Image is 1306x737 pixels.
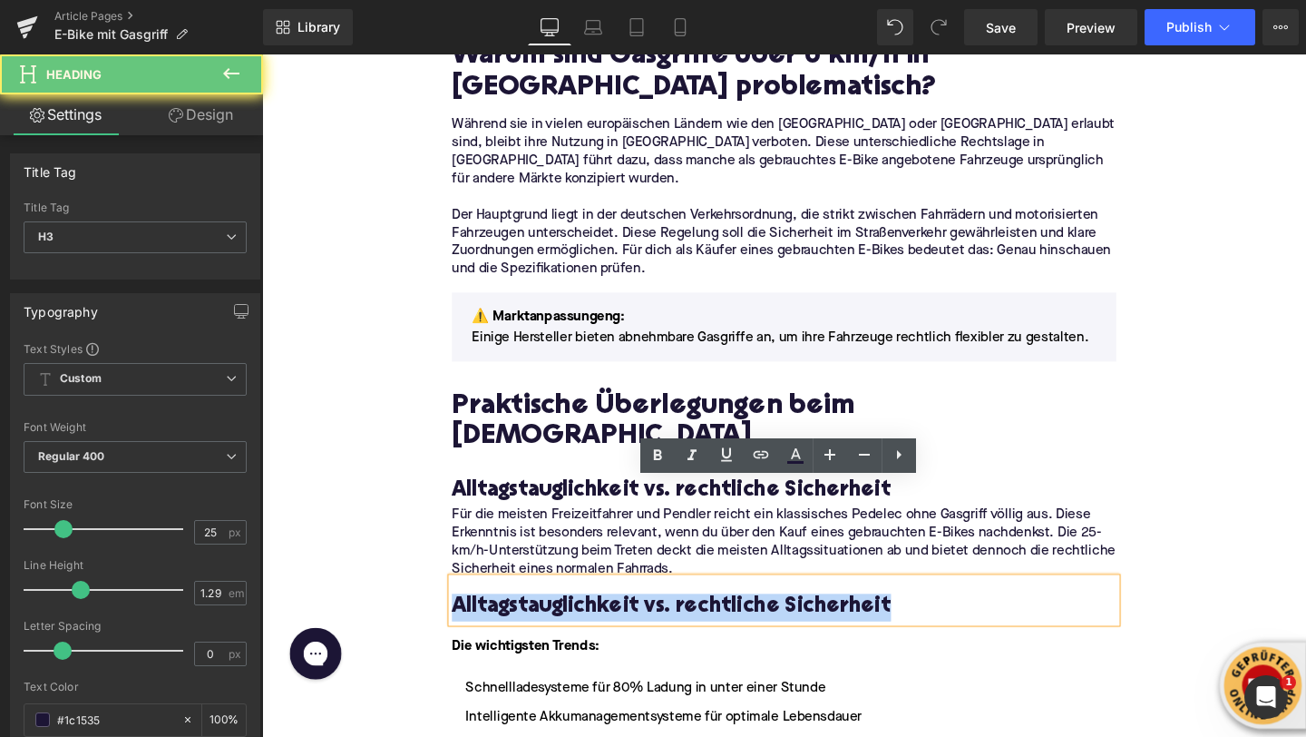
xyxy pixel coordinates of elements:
div: Font Size [24,498,247,511]
font: Die wichtigsten Trends: [200,615,355,630]
a: Tablet [615,9,658,45]
b: Custom [60,371,102,387]
span: Publish [1166,20,1212,34]
button: Undo [877,9,913,45]
input: Color [57,710,173,730]
span: Preview [1067,18,1116,37]
p: Während sie in vielen europäischen Ländern wie den [GEOGRAPHIC_DATA] oder [GEOGRAPHIC_DATA] erlau... [200,64,898,141]
li: Intelligente Akkumanagementsysteme für optimale Lebensdauer [200,686,898,708]
a: Mobile [658,9,702,45]
a: Desktop [528,9,571,45]
h3: Alltagstauglichkeit vs. rechtliche Sicherheit [200,445,898,474]
span: px [229,648,244,660]
b: Regular 400 [38,449,105,463]
div: Title Tag [24,154,77,180]
a: Preview [1045,9,1137,45]
span: 1 [1282,675,1296,690]
div: Font Weight [24,421,247,434]
div: Title Tag [24,201,247,214]
button: More [1262,9,1299,45]
button: Redo [921,9,957,45]
span: E-Bike mit Gasgriff [54,27,168,42]
span: Library [297,19,340,35]
p: Für die meisten Freizeitfahrer und Pendler reicht ein klassisches Pedelec ohne Gasgriff völlig au... [200,475,898,551]
span: Heading [46,67,102,82]
font: ⚠️ Marktanpassungeng [220,269,381,283]
li: Schnellladesysteme für 80% Ladung in unter einer Stunde [200,655,898,677]
div: Text Styles [24,341,247,356]
b: H3 [38,230,54,243]
p: Der Hauptgrund liegt in der deutschen Verkehrsordnung, die strikt zwischen Fahrrädern und motoris... [200,160,898,236]
strong: : [376,269,381,283]
button: Publish [1145,9,1255,45]
h2: Praktische Überlegungen beim [DEMOGRAPHIC_DATA] [200,355,898,419]
span: Save [986,18,1016,37]
iframe: Gorgias live chat messenger [20,596,93,663]
p: Einige Hersteller bieten abnehmbare Gasgriffe an, um ihre Fahrzeuge rechtlich flexibler zu gestal... [220,265,877,309]
iframe: Intercom live chat [1244,675,1288,719]
div: Letter Spacing [24,620,247,633]
h3: Alltagstauglichkeit vs. rechtliche Sicherheit [200,567,898,596]
div: Line Height [24,559,247,572]
a: Article Pages [54,9,263,24]
a: Design [135,94,267,135]
div: % [202,704,246,736]
span: em [229,587,244,599]
a: New Library [263,9,353,45]
a: Laptop [571,9,615,45]
div: Text Color [24,681,247,693]
div: Typography [24,294,98,319]
span: px [229,526,244,538]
